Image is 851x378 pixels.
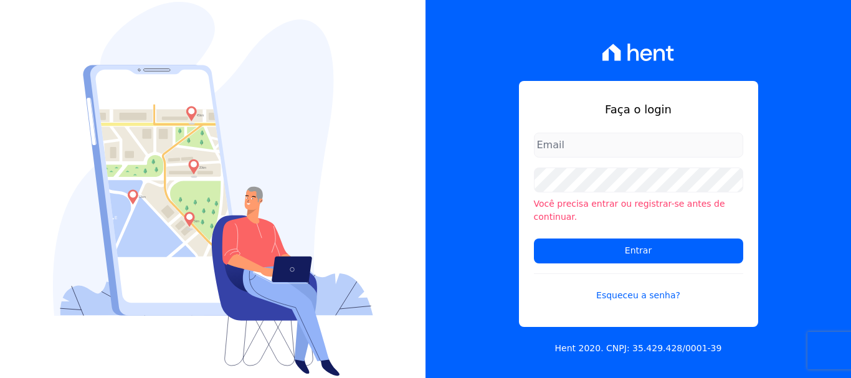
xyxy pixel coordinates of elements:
[534,101,743,118] h1: Faça o login
[534,239,743,263] input: Entrar
[534,197,743,224] li: Você precisa entrar ou registrar-se antes de continuar.
[534,133,743,158] input: Email
[534,273,743,302] a: Esqueceu a senha?
[53,2,373,376] img: Login
[555,342,722,355] p: Hent 2020. CNPJ: 35.429.428/0001-39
